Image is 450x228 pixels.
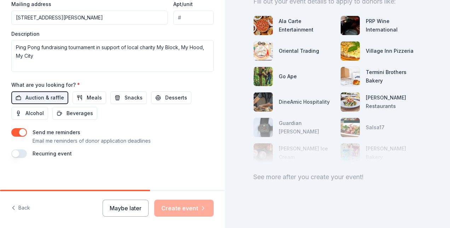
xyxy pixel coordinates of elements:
img: photo for PRP Wine International [341,16,360,35]
div: Ala Carte Entertainment [279,17,335,34]
img: photo for Termini Brothers Bakery [341,67,360,86]
div: Go Ape [279,72,297,81]
button: Meals [73,91,106,104]
img: photo for Ala Carte Entertainment [254,16,273,35]
button: Auction & raffle [11,91,68,104]
span: Desserts [165,93,187,102]
textarea: Ping Pong fundraising tournament in support of local charity My Block, My Hood, My City [11,40,214,72]
span: Meals [87,93,102,102]
label: Send me reminders [33,129,80,135]
span: Alcohol [25,109,44,118]
button: Alcohol [11,107,48,120]
label: Apt/unit [173,1,193,8]
img: photo for Go Ape [254,67,273,86]
label: What are you looking for? [11,81,80,89]
input: Enter a US address [11,11,168,25]
button: Maybe later [103,200,149,217]
input: # [173,11,214,25]
div: Termini Brothers Bakery [366,68,422,85]
label: Mailing address [11,1,51,8]
img: photo for Oriental Trading [254,41,273,61]
button: Snacks [110,91,147,104]
span: Beverages [67,109,93,118]
div: See more after you create your event! [253,171,422,183]
span: Snacks [125,93,143,102]
div: PRP Wine International [366,17,422,34]
div: Oriental Trading [279,47,319,55]
div: Village Inn Pizzeria [366,47,414,55]
span: Auction & raffle [25,93,64,102]
button: Beverages [52,107,97,120]
label: Description [11,30,40,38]
p: Email me reminders of donor application deadlines [33,137,151,145]
button: Back [11,201,30,216]
label: Recurring event [33,150,72,156]
button: Desserts [151,91,191,104]
img: photo for Village Inn Pizzeria [341,41,360,61]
